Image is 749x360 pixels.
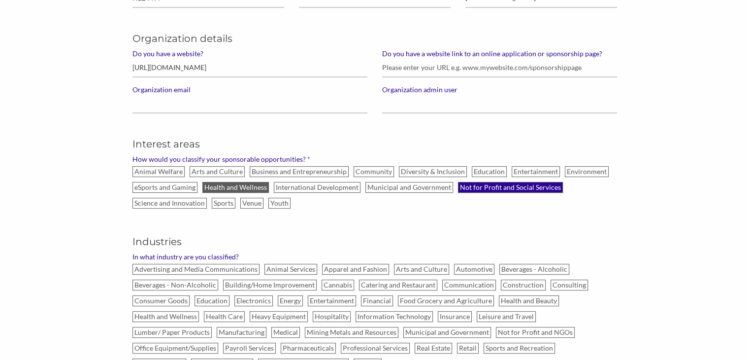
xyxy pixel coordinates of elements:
label: Construction [501,280,546,290]
label: Building/Home Improvement [223,280,317,290]
label: Animal Welfare [132,166,185,177]
label: Insurance [438,311,472,322]
label: Financial [361,295,393,306]
label: Animal Services [264,264,317,275]
label: Consulting [551,280,588,290]
label: Office Equipment/Supplies [132,343,218,354]
label: Real Estate [415,343,452,354]
label: Municipal and Government [403,327,491,338]
label: Beverages - Alcoholic [499,264,569,275]
label: Heavy Equipment [250,311,308,322]
label: Automotive [454,264,494,275]
label: Organization email [132,85,367,94]
label: Medical [271,327,300,338]
label: Lumber/ Paper Products [132,327,212,338]
input: Please enter your URL e.g. www.mywebsite.com/sponsorshippage [382,58,617,77]
label: Beverages - Non-Alcoholic [132,280,218,290]
label: Health and Wellness [132,311,199,322]
label: Arts and Culture [394,264,449,275]
label: Not for Profit and NGOs [496,327,575,338]
label: Organization admin user [382,85,617,94]
label: Catering and Restaurant [359,280,437,290]
label: Hospitality [313,311,351,322]
label: Arts and Culture [190,166,245,177]
label: Health Care [204,311,245,322]
label: Food Grocery and Agriculture [398,295,494,306]
label: Environment [565,166,609,177]
label: Apparel and Fashion [322,264,389,275]
label: Education [195,295,229,306]
label: Information Technology [356,311,433,322]
h5: Organization details [132,32,617,45]
label: Retail [457,343,479,354]
label: Payroll Services [223,343,276,354]
label: In what industry are you classified? [132,252,617,261]
label: Advertising and Media Communications [132,264,260,275]
label: Business and Entrepreneurship [250,166,349,177]
label: Entertainment [308,295,356,306]
label: Sports [212,198,235,209]
label: Communication [442,280,496,290]
label: Health and Wellness [202,182,269,193]
label: Municipal and Government [365,182,453,193]
label: Leisure and Travel [477,311,536,322]
label: Pharmaceuticals [281,343,336,354]
label: Education [472,166,507,177]
label: Mining Metals and Resources [305,327,398,338]
label: Community [354,166,394,177]
h5: Industries [132,235,617,249]
label: Do you have a website? [132,49,367,58]
label: Science and Innovation [132,198,207,209]
label: Venue [240,198,263,209]
label: Entertainment [512,166,560,177]
h5: Interest areas [132,137,617,151]
label: Cannabis [322,280,354,290]
label: Manufacturing [217,327,266,338]
label: Youth [268,198,291,209]
input: Please enter your URL e.g. www.mywebsite.com [132,58,367,77]
label: Do you have a website link to an online application or sponsorship page? [382,49,617,58]
label: Not for Profit and Social Services [458,182,563,193]
label: International Development [274,182,360,193]
label: Consumer Goods [132,295,190,306]
label: Sports and Recreation [484,343,555,354]
label: eSports and Gaming [132,182,197,193]
label: Health and Beauty [499,295,559,306]
label: How would you classify your sponsorable opportunities? * [132,155,617,164]
label: Energy [278,295,303,306]
label: Diversity & Inclusion [399,166,467,177]
label: Professional Services [341,343,410,354]
label: Electronics [234,295,273,306]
